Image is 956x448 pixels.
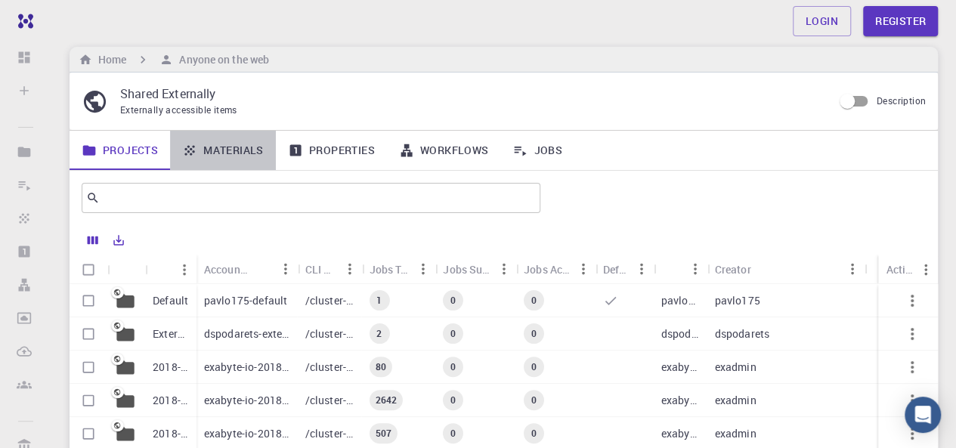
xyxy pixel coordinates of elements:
[525,360,543,373] span: 0
[369,427,397,440] span: 507
[274,257,298,281] button: Menu
[204,360,290,375] p: exabyte-io-2018-bg-study-phase-i-ph
[298,255,362,284] div: CLI Path
[714,293,760,308] p: pavlo175
[361,255,435,284] div: Jobs Total
[525,294,543,307] span: 0
[120,104,237,116] span: Externally accessible items
[76,51,272,68] nav: breadcrumb
[305,426,354,441] p: /cluster-???-share/groups/exabyte-io/exabyte-io-2018-bg-study-phase-i
[525,327,543,340] span: 0
[571,257,596,281] button: Menu
[276,131,387,170] a: Properties
[863,6,938,36] a: Register
[444,327,462,340] span: 0
[661,426,700,441] p: exabyte-io
[603,255,630,284] div: Default
[387,131,501,170] a: Workflows
[153,258,177,282] button: Sort
[914,258,938,282] button: Menu
[153,326,189,341] p: External
[106,228,131,252] button: Export
[107,255,145,284] div: Icon
[661,257,685,281] button: Sort
[525,427,543,440] span: 0
[714,426,756,441] p: exadmin
[443,255,492,284] div: Jobs Subm.
[905,397,941,433] div: Open Intercom Messenger
[204,426,290,441] p: exabyte-io-2018-bg-study-phase-i
[500,131,574,170] a: Jobs
[369,394,403,406] span: 2642
[630,257,654,281] button: Menu
[714,360,756,375] p: exadmin
[153,293,188,308] p: Default
[172,258,196,282] button: Menu
[444,294,462,307] span: 0
[305,326,354,341] p: /cluster-???-home/dspodarets/dspodarets-external
[70,131,170,170] a: Projects
[12,14,33,29] img: logo
[196,255,298,284] div: Accounting slug
[878,255,938,284] div: Actions
[153,426,189,441] p: 2018-bg-study-phase-I
[444,427,462,440] span: 0
[170,131,276,170] a: Materials
[370,294,388,307] span: 1
[369,255,411,284] div: Jobs Total
[661,326,700,341] p: dspodarets
[516,255,596,284] div: Jobs Active
[80,228,106,252] button: Columns
[249,257,274,281] button: Sort
[153,393,189,408] p: 2018-bg-study-phase-III
[707,255,865,284] div: Creator
[661,360,700,375] p: exabyte-io
[120,85,821,103] p: Shared Externally
[173,51,269,68] h6: Anyone on the web
[877,94,926,107] span: Description
[714,326,769,341] p: dspodarets
[204,326,290,341] p: dspodarets-external
[305,293,354,308] p: /cluster-???-home/pavlo175/pavlo175-default
[793,6,851,36] a: Login
[682,257,707,281] button: Menu
[714,255,750,284] div: Creator
[305,360,354,375] p: /cluster-???-share/groups/exabyte-io/exabyte-io-2018-bg-study-phase-i-ph
[411,257,435,281] button: Menu
[714,393,756,408] p: exadmin
[370,327,388,340] span: 2
[435,255,516,284] div: Jobs Subm.
[204,255,249,284] div: Accounting slug
[492,257,516,281] button: Menu
[661,293,700,308] p: pavlo175
[750,257,775,281] button: Sort
[369,360,391,373] span: 80
[305,393,354,408] p: /cluster-???-share/groups/exabyte-io/exabyte-io-2018-bg-study-phase-iii
[840,257,865,281] button: Menu
[654,255,707,284] div: Owner
[204,293,287,308] p: pavlo175-default
[525,394,543,406] span: 0
[661,393,700,408] p: exabyte-io
[524,255,571,284] div: Jobs Active
[92,51,126,68] h6: Home
[204,393,290,408] p: exabyte-io-2018-bg-study-phase-iii
[305,255,338,284] div: CLI Path
[596,255,654,284] div: Default
[337,257,361,281] button: Menu
[444,394,462,406] span: 0
[444,360,462,373] span: 0
[886,255,914,284] div: Actions
[145,255,196,284] div: Name
[153,360,189,375] p: 2018-bg-study-phase-i-ph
